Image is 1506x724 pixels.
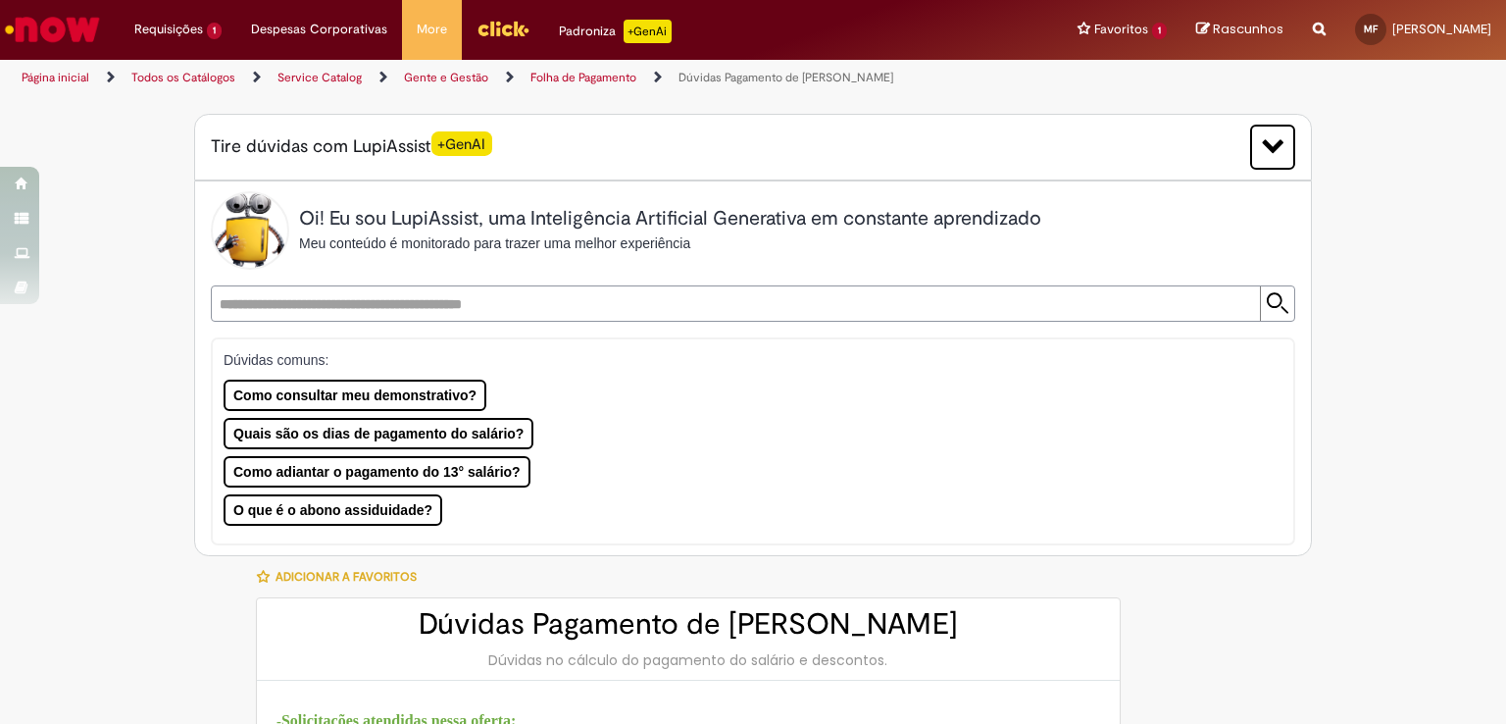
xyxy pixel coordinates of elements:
[1152,23,1167,39] span: 1
[211,134,492,159] span: Tire dúvidas com LupiAssist
[1364,23,1378,35] span: MF
[224,494,442,526] button: O que é o abono assiduidade?
[15,60,989,96] ul: Trilhas de página
[1196,21,1283,39] a: Rascunhos
[276,569,417,585] span: Adicionar a Favoritos
[299,208,1041,230] h2: Oi! Eu sou LupiAssist, uma Inteligência Artificial Generativa em constante aprendizado
[1260,286,1294,321] input: Submit
[224,380,486,411] button: Como consultar meu demonstrativo?
[207,23,222,39] span: 1
[224,350,1263,370] p: Dúvidas comuns:
[224,418,533,449] button: Quais são os dias de pagamento do salário?
[417,20,447,39] span: More
[404,70,488,85] a: Gente e Gestão
[559,20,672,43] div: Padroniza
[134,20,203,39] span: Requisições
[431,131,492,156] span: +GenAI
[678,70,893,85] a: Dúvidas Pagamento de [PERSON_NAME]
[2,10,103,49] img: ServiceNow
[477,14,529,43] img: click_logo_yellow_360x200.png
[1213,20,1283,38] span: Rascunhos
[22,70,89,85] a: Página inicial
[256,556,427,597] button: Adicionar a Favoritos
[1094,20,1148,39] span: Favoritos
[211,191,289,270] img: Lupi
[530,70,636,85] a: Folha de Pagamento
[299,235,690,251] span: Meu conteúdo é monitorado para trazer uma melhor experiência
[1392,21,1491,37] span: [PERSON_NAME]
[276,650,1100,670] div: Dúvidas no cálculo do pagamento do salário e descontos.
[131,70,235,85] a: Todos os Catálogos
[276,608,1100,641] h2: Dúvidas Pagamento de [PERSON_NAME]
[251,20,387,39] span: Despesas Corporativas
[224,456,530,488] button: Como adiantar o pagamento do 13° salário?
[624,20,672,43] p: +GenAi
[277,70,362,85] a: Service Catalog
